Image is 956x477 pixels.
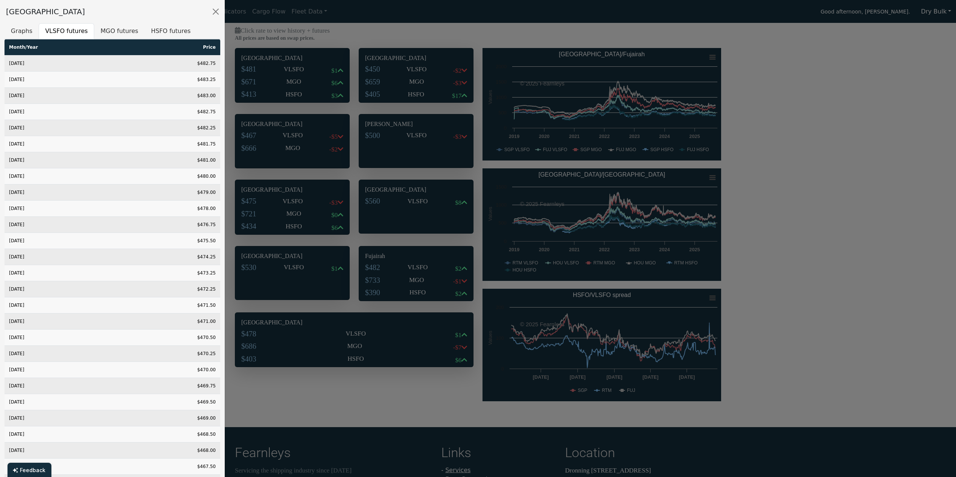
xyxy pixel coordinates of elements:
[5,459,129,475] td: [DATE]
[5,55,129,72] td: [DATE]
[129,426,220,442] td: $468.50
[5,152,129,168] td: [DATE]
[129,442,220,459] td: $468.00
[129,88,220,104] td: $483.00
[144,23,197,39] button: HSFO futures
[5,281,129,297] td: [DATE]
[129,152,220,168] td: $481.00
[5,233,129,249] td: [DATE]
[5,72,129,88] td: [DATE]
[129,378,220,394] td: $469.75
[129,217,220,233] td: $476.75
[5,265,129,281] td: [DATE]
[129,330,220,346] td: $470.50
[5,330,129,346] td: [DATE]
[129,184,220,201] td: $479.00
[5,184,129,201] td: [DATE]
[129,120,220,136] td: $482.25
[210,6,222,18] button: Close
[6,6,85,17] div: [GEOGRAPHIC_DATA]
[129,394,220,410] td: $469.50
[5,104,129,120] td: [DATE]
[39,23,94,39] button: VLSFO futures
[5,249,129,265] td: [DATE]
[129,313,220,330] td: $471.00
[129,233,220,249] td: $475.50
[129,72,220,88] td: $483.25
[129,136,220,152] td: $481.75
[5,297,129,313] td: [DATE]
[5,201,129,217] td: [DATE]
[5,120,129,136] td: [DATE]
[5,313,129,330] td: [DATE]
[129,346,220,362] td: $470.25
[129,201,220,217] td: $478.00
[5,39,129,55] th: Month/Year
[129,249,220,265] td: $474.25
[129,39,220,55] th: Price
[5,378,129,394] td: [DATE]
[5,442,129,459] td: [DATE]
[5,426,129,442] td: [DATE]
[5,88,129,104] td: [DATE]
[5,136,129,152] td: [DATE]
[5,362,129,378] td: [DATE]
[129,297,220,313] td: $471.50
[129,459,220,475] td: $467.50
[129,168,220,184] td: $480.00
[129,410,220,426] td: $469.00
[5,346,129,362] td: [DATE]
[5,23,39,39] button: Graphs
[129,55,220,72] td: $482.75
[5,394,129,410] td: [DATE]
[5,410,129,426] td: [DATE]
[5,168,129,184] td: [DATE]
[129,281,220,297] td: $472.25
[94,23,144,39] button: MGO futures
[129,362,220,378] td: $470.00
[129,104,220,120] td: $482.75
[129,265,220,281] td: $473.25
[5,217,129,233] td: [DATE]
